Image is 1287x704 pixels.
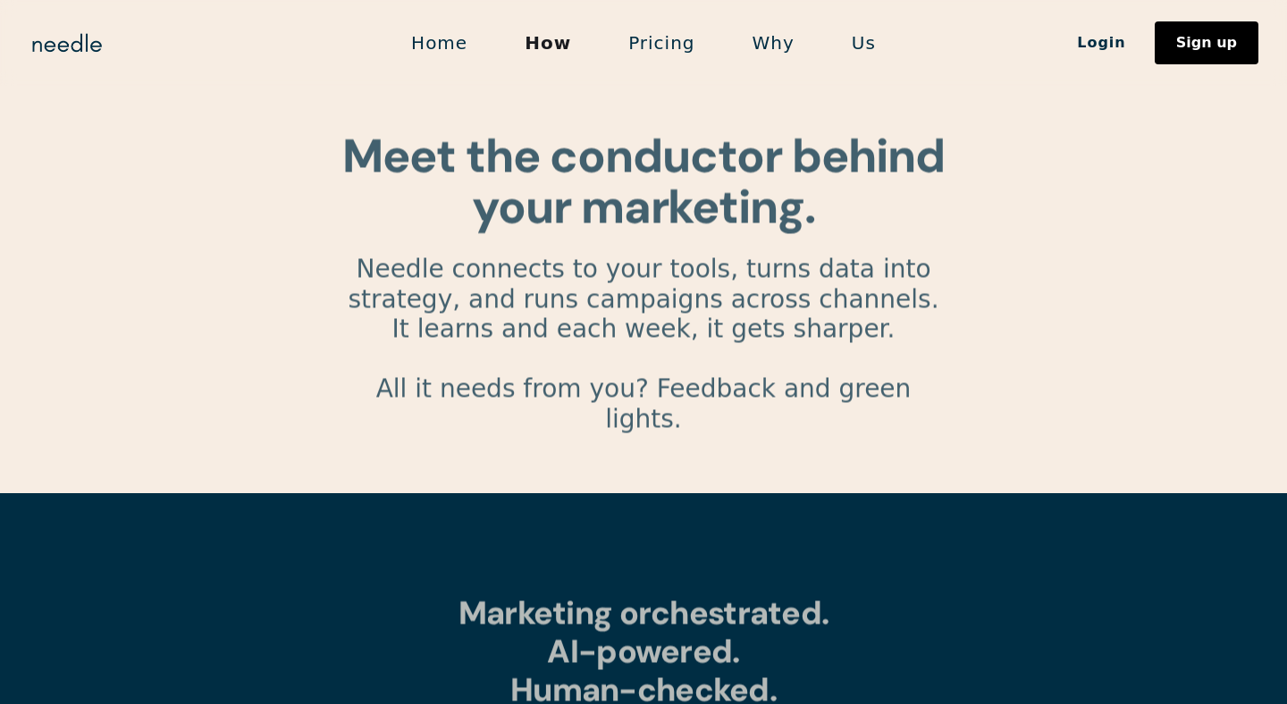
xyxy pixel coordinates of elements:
a: Us [823,24,904,62]
p: Needle connects to your tools, turns data into strategy, and runs campaigns across channels. It l... [340,255,947,465]
a: Login [1048,28,1155,58]
a: Sign up [1155,21,1258,64]
a: Home [383,24,496,62]
div: Sign up [1176,36,1237,50]
a: How [496,24,600,62]
strong: Meet the conductor behind your marketing. [342,125,944,237]
a: Pricing [600,24,723,62]
a: Why [724,24,823,62]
